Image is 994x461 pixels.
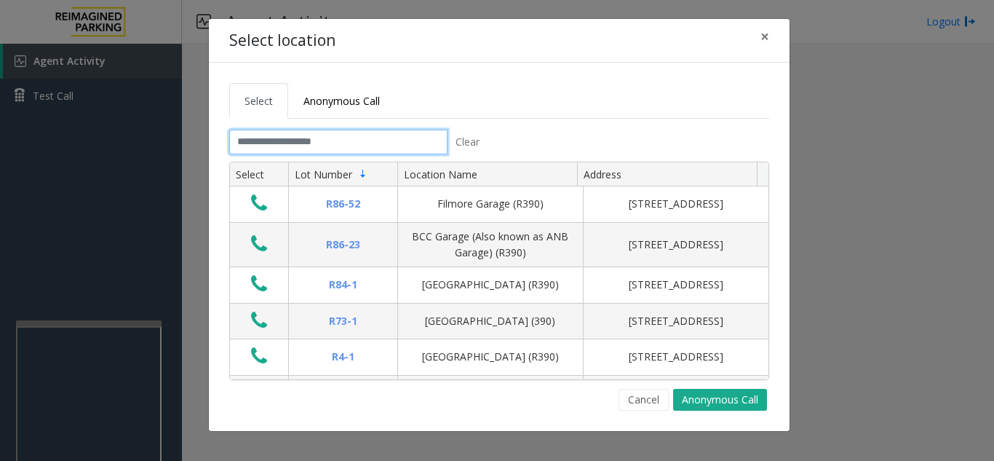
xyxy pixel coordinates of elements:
button: Close [750,19,779,55]
span: Address [584,168,621,181]
span: Select [244,94,273,108]
div: BCC Garage (Also known as ANB Garage) (R390) [407,229,574,261]
button: Clear [448,130,488,154]
div: R4-1 [298,349,389,365]
div: R73-1 [298,313,389,329]
div: Filmore Garage (R390) [407,196,574,212]
span: Location Name [404,168,477,181]
span: Sortable [357,168,369,180]
div: [STREET_ADDRESS] [592,237,760,253]
div: [STREET_ADDRESS] [592,277,760,293]
div: R84-1 [298,277,389,293]
div: [STREET_ADDRESS] [592,196,760,212]
div: [STREET_ADDRESS] [592,313,760,329]
div: Data table [230,162,768,379]
span: Anonymous Call [303,94,380,108]
div: R86-23 [298,237,389,253]
ul: Tabs [229,83,769,119]
span: × [760,26,769,47]
div: [GEOGRAPHIC_DATA] (R390) [407,277,574,293]
div: [STREET_ADDRESS] [592,349,760,365]
div: R86-52 [298,196,389,212]
div: [GEOGRAPHIC_DATA] (R390) [407,349,574,365]
button: Anonymous Call [673,389,767,411]
button: Cancel [619,389,669,411]
h4: Select location [229,29,335,52]
th: Select [230,162,288,187]
span: Lot Number [295,168,352,181]
div: [GEOGRAPHIC_DATA] (390) [407,313,574,329]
